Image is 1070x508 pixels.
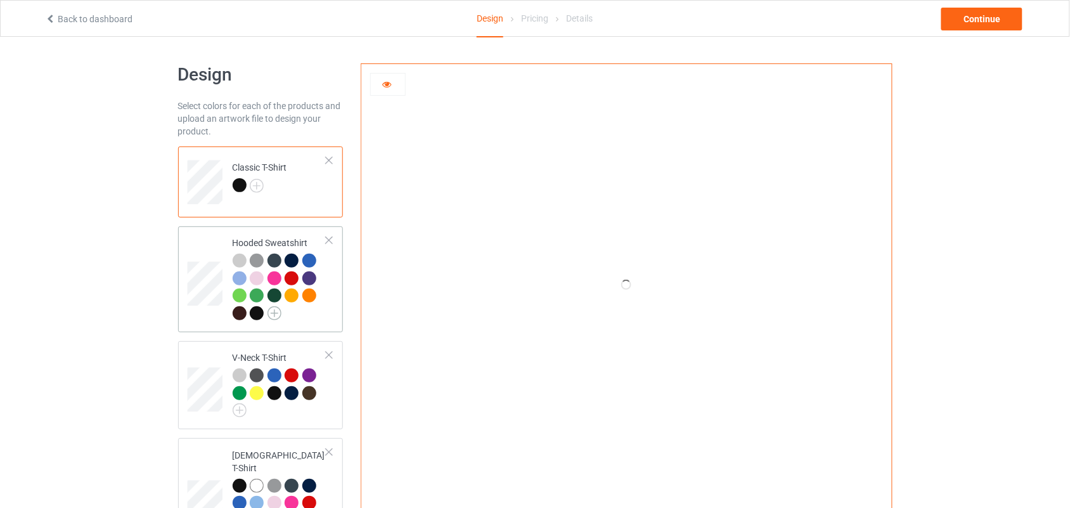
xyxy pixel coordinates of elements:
[178,147,344,218] div: Classic T-Shirt
[178,63,344,86] h1: Design
[233,161,287,192] div: Classic T-Shirt
[521,1,548,36] div: Pricing
[477,1,503,37] div: Design
[233,403,247,417] img: svg+xml;base64,PD94bWwgdmVyc2lvbj0iMS4wIiBlbmNvZGluZz0iVVRGLTgiPz4KPHN2ZyB3aWR0aD0iMjJweCIgaGVpZ2...
[233,237,327,319] div: Hooded Sweatshirt
[267,306,281,320] img: svg+xml;base64,PD94bWwgdmVyc2lvbj0iMS4wIiBlbmNvZGluZz0iVVRGLTgiPz4KPHN2ZyB3aWR0aD0iMjJweCIgaGVpZ2...
[233,351,327,413] div: V-Neck T-Shirt
[45,14,132,24] a: Back to dashboard
[250,179,264,193] img: svg+xml;base64,PD94bWwgdmVyc2lvbj0iMS4wIiBlbmNvZGluZz0iVVRGLTgiPz4KPHN2ZyB3aWR0aD0iMjJweCIgaGVpZ2...
[178,100,344,138] div: Select colors for each of the products and upload an artwork file to design your product.
[567,1,593,36] div: Details
[178,341,344,429] div: V-Neck T-Shirt
[941,8,1022,30] div: Continue
[178,226,344,332] div: Hooded Sweatshirt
